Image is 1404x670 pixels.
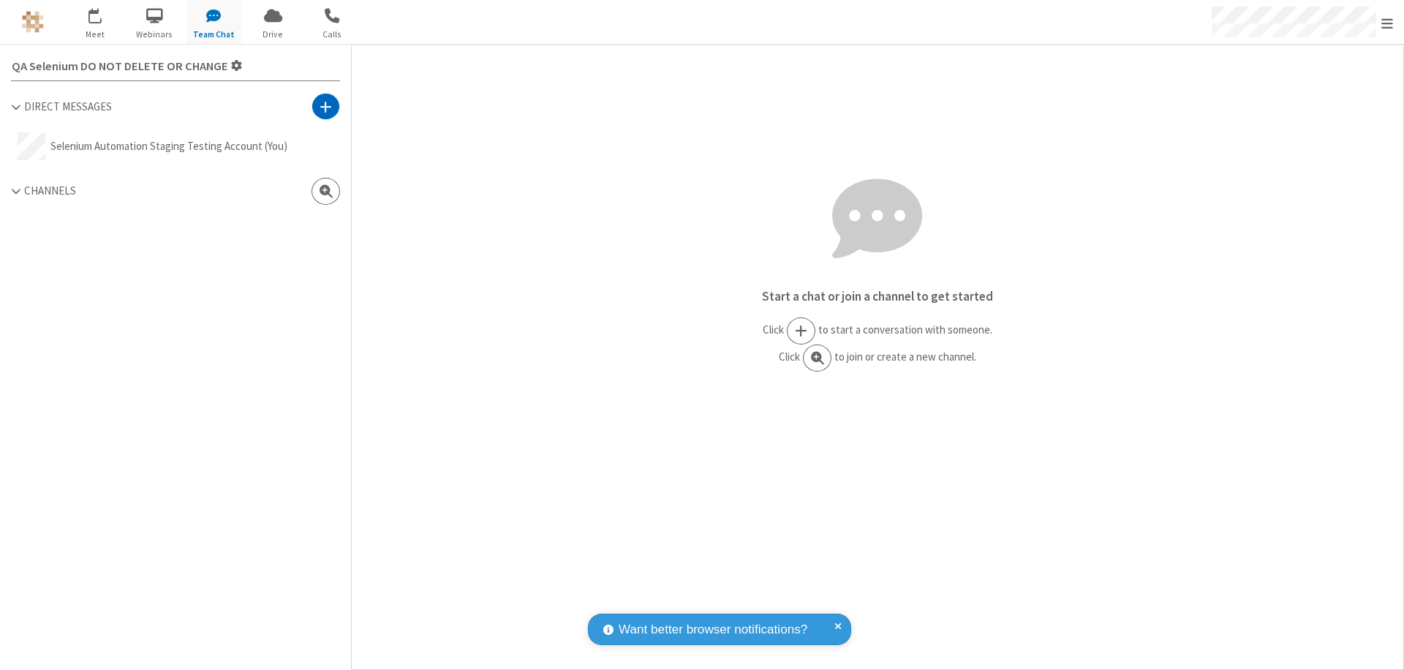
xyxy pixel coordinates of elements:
p: Click to start a conversation with someone. Click to join or create a new channel. [352,317,1403,372]
img: QA Selenium DO NOT DELETE OR CHANGE [22,11,44,33]
button: Settings [6,50,249,80]
p: Start a chat or join a channel to get started [352,287,1403,306]
span: Team Chat [186,28,241,41]
span: Webinars [127,28,182,41]
span: Drive [246,28,301,41]
div: 1 [99,8,108,19]
span: Want better browser notifications? [619,620,807,639]
span: QA Selenium DO NOT DELETE OR CHANGE [12,60,228,73]
span: Calls [305,28,360,41]
span: Meet [68,28,123,41]
button: Selenium Automation Staging Testing Account (You) [11,126,340,167]
span: Direct Messages [24,99,112,113]
span: Channels [24,184,76,197]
